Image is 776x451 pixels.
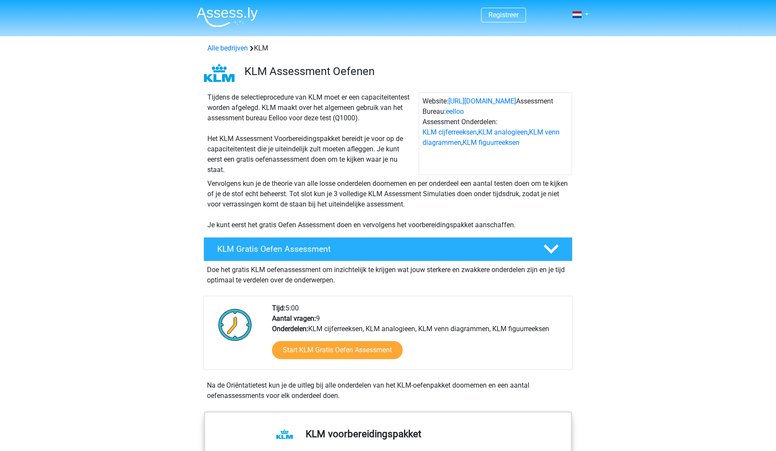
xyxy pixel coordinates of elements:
h3: KLM Assessment Oefenen [244,65,566,78]
b: Onderdelen: [272,325,308,333]
div: 5:00 9 KLM cijferreeksen, KLM analogieen, KLM venn diagrammen, KLM figuurreeksen [266,303,572,370]
a: eelloo [446,107,464,116]
a: KLM cijferreeksen [422,128,477,136]
a: Alle bedrijven [207,44,248,52]
a: [URL][DOMAIN_NAME] [448,97,516,105]
img: Assessly [197,7,258,27]
a: KLM Gratis Oefen Assessment [200,237,576,261]
a: KLM analogieen [478,128,528,136]
div: KLM [204,43,572,53]
a: KLM figuurreeksen [463,138,519,147]
a: Start KLM Gratis Oefen Assessment [272,341,403,359]
h4: KLM Gratis Oefen Assessment [217,244,529,254]
div: Doe het gratis KLM oefenassessment om inzichtelijk te krijgen wat jouw sterkere en zwakkere onder... [203,261,573,285]
div: Tijdens de selectieprocedure van KLM moet er een capaciteitentest worden afgelegd. KLM maakt over... [204,92,419,175]
img: Klok [213,303,257,346]
div: Vervolgens kun je de theorie van alle losse onderdelen doornemen en per onderdeel een aantal test... [204,179,572,230]
a: KLM venn diagrammen [422,128,560,147]
b: Aantal vragen: [272,314,316,323]
div: Website: Assessment Bureau: Assessment Onderdelen: , , , [419,92,572,175]
a: Registreer [488,11,519,19]
div: Na de Oriëntatietest kun je de uitleg bij alle onderdelen van het KLM-oefenpakket doornemen en ee... [203,380,573,401]
b: Tijd: [272,304,285,312]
